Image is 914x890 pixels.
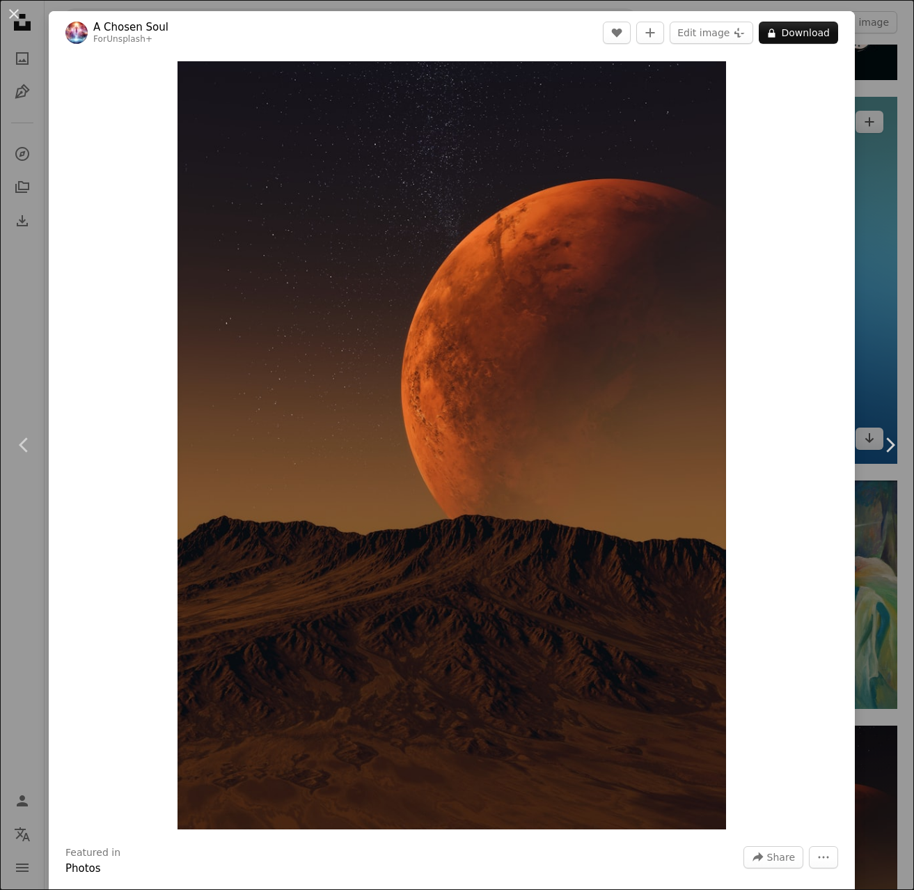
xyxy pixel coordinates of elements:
[636,22,664,44] button: Add to Collection
[65,862,101,875] a: Photos
[93,34,168,45] div: For
[743,846,803,868] button: Share this image
[65,846,120,860] h3: Featured in
[65,22,88,44] img: Go to A Chosen Soul's profile
[759,22,838,44] button: Download
[809,846,838,868] button: More Actions
[178,61,726,829] button: Zoom in on this image
[178,61,726,829] img: A red moon rising over a desert landscape
[865,378,914,512] a: Next
[93,20,168,34] a: A Chosen Soul
[767,847,795,868] span: Share
[603,22,631,44] button: Like
[670,22,753,44] button: Edit image
[107,34,152,44] a: Unsplash+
